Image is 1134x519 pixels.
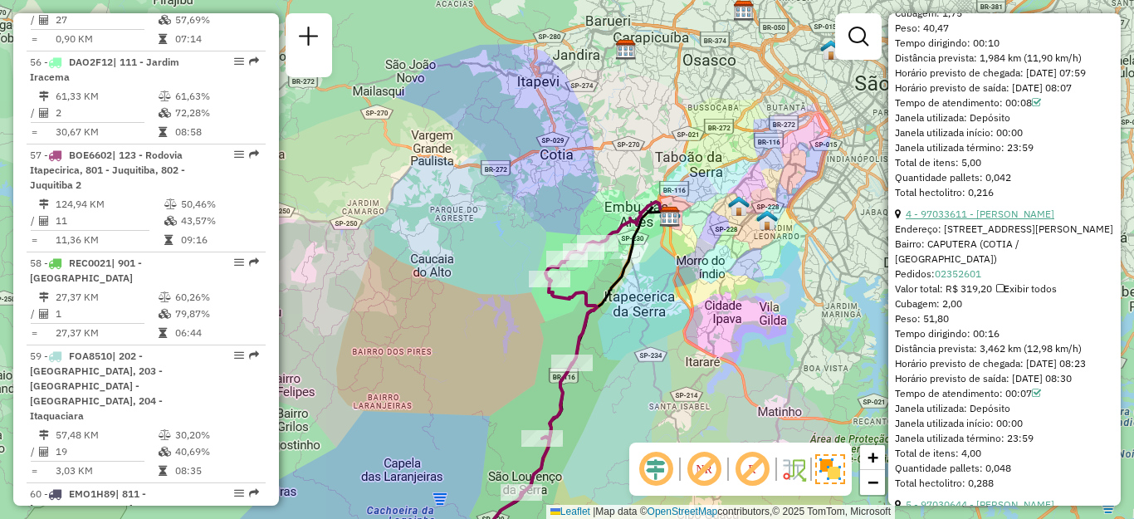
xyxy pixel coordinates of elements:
img: CDD Embu [659,206,681,228]
em: Rota exportada [249,488,259,498]
td: 61,63% [174,88,258,105]
a: OpenStreetMap [648,506,718,517]
div: Janela utilizada término: 23:59 [895,140,1114,155]
div: Total de itens: 5,00 [895,155,1114,170]
em: Rota exportada [249,350,259,360]
span: Ocultar deslocamento [636,449,676,489]
td: 11,36 KM [55,232,164,248]
td: 40,69% [174,443,258,460]
div: Janela utilizada término: 23:59 [895,431,1114,446]
i: Tempo total em rota [164,235,173,245]
span: 60 - [30,487,146,515]
td: 08:35 [174,463,258,479]
em: Rota exportada [249,149,259,159]
i: Tempo total em rota [159,328,167,338]
i: Distância Total [39,430,49,440]
i: Total de Atividades [39,15,49,25]
span: Cubagem: 2,00 [895,297,962,310]
a: Leaflet [550,506,590,517]
a: Zoom out [860,470,885,495]
a: 5 - 97030644 - [PERSON_NAME] [906,498,1054,511]
td: / [30,306,38,322]
img: Fluxo de ruas [780,456,807,482]
div: Horário previsto de chegada: [DATE] 08:23 [895,356,1114,371]
td: / [30,213,38,229]
div: Distância prevista: 1,984 km (11,90 km/h) [895,51,1114,66]
div: Valor total: R$ 319,20 [895,282,1114,296]
span: | 901 - [GEOGRAPHIC_DATA] [30,257,142,284]
td: 57,69% [174,12,258,28]
a: Com service time [1032,96,1041,109]
em: Rota exportada [249,257,259,267]
div: Horário previsto de saída: [DATE] 08:30 [895,371,1114,386]
i: % de utilização do peso [159,292,171,302]
span: REC0021 [69,257,111,269]
td: 72,28% [174,105,258,121]
span: − [868,472,878,492]
div: Tempo dirigindo: 00:16 [895,326,1114,341]
div: Pedidos: [895,267,1114,282]
i: Total de Atividades [39,108,49,118]
a: Nova sessão e pesquisa [292,20,325,57]
td: 06:44 [174,325,258,341]
i: Tempo total em rota [159,34,167,44]
a: Exibir filtros [842,20,875,53]
td: 11 [55,213,164,229]
span: 57 - [30,149,185,191]
div: Janela utilizada: Depósito [895,401,1114,416]
i: Distância Total [39,292,49,302]
i: % de utilização da cubagem [159,15,171,25]
td: 57,48 KM [55,427,158,443]
div: Tempo de atendimento: 00:07 [895,386,1114,401]
div: Bairro: CAPUTERA (COTIA / [GEOGRAPHIC_DATA]) [895,237,1114,267]
div: Distância prevista: 3,462 km (12,98 km/h) [895,341,1114,356]
td: 27 [55,12,158,28]
img: DS Teste [728,195,750,217]
td: 79,87% [174,306,258,322]
span: Cubagem: 1,75 [895,7,962,19]
span: 58 - [30,257,142,284]
td: 27,37 KM [55,289,158,306]
td: 30,67 KM [55,124,158,140]
i: % de utilização da cubagem [164,216,177,226]
a: Zoom in [860,445,885,470]
span: | 123 - Rodovia Itapecirica, 801 - Juquitiba, 802 - Juquitiba 2 [30,149,185,191]
i: % de utilização da cubagem [159,108,171,118]
i: Tempo total em rota [159,466,167,476]
td: 27,37 KM [55,325,158,341]
i: % de utilização da cubagem [159,309,171,319]
span: Peso: 51,80 [895,312,949,325]
td: 08:58 [174,124,258,140]
i: Distância Total [39,199,49,209]
span: Exibir todos [996,282,1057,295]
i: % de utilização do peso [159,91,171,101]
div: Total de itens: 4,00 [895,446,1114,461]
td: 0,90 KM [55,31,158,47]
span: BOE6602 [69,149,112,161]
div: Total hectolitro: 0,288 [895,476,1114,491]
span: DAO2F12 [69,56,113,68]
div: Endereço: [STREET_ADDRESS][PERSON_NAME] [895,222,1114,237]
em: Rota exportada [249,56,259,66]
span: | [593,506,595,517]
td: 30,20% [174,427,258,443]
i: Tempo total em rota [159,127,167,137]
td: 19 [55,443,158,460]
em: Opções [234,488,244,498]
img: 620 UDC Light Jd. Sao Luis [756,209,778,231]
span: + [868,447,878,468]
em: Opções [234,350,244,360]
span: FOA8510 [69,350,112,362]
span: 56 - [30,56,179,83]
div: Janela utilizada início: 00:00 [895,125,1114,140]
span: | 111 - Jardim Iracema [30,56,179,83]
a: 4 - 97033611 - [PERSON_NAME] [906,208,1054,220]
td: = [30,124,38,140]
div: Map data © contributors,© 2025 TomTom, Microsoft [546,505,895,519]
td: / [30,443,38,460]
div: Horário previsto de chegada: [DATE] 07:59 [895,66,1114,81]
i: % de utilização do peso [164,199,177,209]
span: Exibir rótulo [732,449,772,489]
td: 61,33 KM [55,88,158,105]
i: Total de Atividades [39,216,49,226]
